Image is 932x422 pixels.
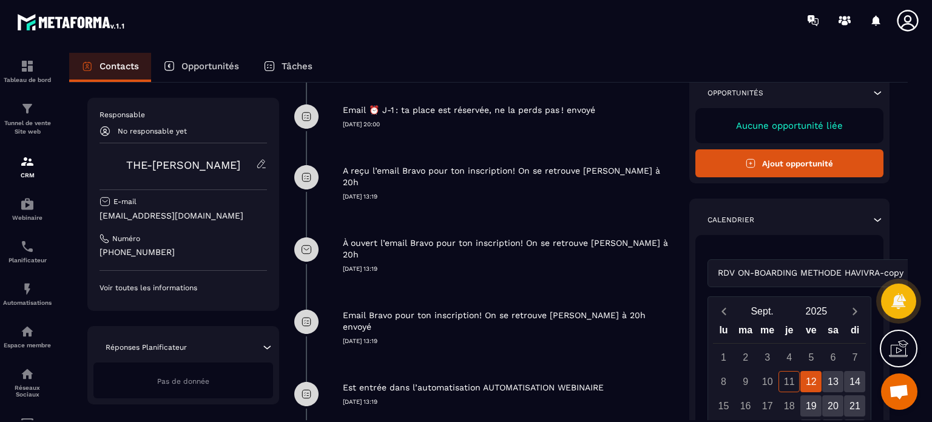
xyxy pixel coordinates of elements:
[822,322,844,343] div: sa
[100,110,267,120] p: Responsable
[3,145,52,188] a: formationformationCRM
[707,88,763,98] p: Opportunités
[715,267,907,280] span: RDV ON-BOARDING METHODE HAVIVRA-copy
[822,347,843,368] div: 6
[695,149,884,177] button: Ajout opportunité
[757,371,778,392] div: 10
[844,347,865,368] div: 7
[112,234,140,243] p: Numéro
[343,310,674,333] p: Email Bravo pour ton inscription! On se retrouve [PERSON_NAME] à 20h envoyé
[20,324,35,339] img: automations
[343,337,677,345] p: [DATE] 13:19
[843,303,866,319] button: Next month
[713,371,734,392] div: 8
[20,197,35,211] img: automations
[757,395,778,417] div: 17
[822,395,843,417] div: 20
[20,239,35,254] img: scheduler
[757,347,778,368] div: 3
[3,50,52,92] a: formationformationTableau de bord
[20,154,35,169] img: formation
[800,371,822,392] div: 12
[707,215,754,225] p: Calendrier
[3,299,52,306] p: Automatisations
[778,395,800,417] div: 18
[735,371,756,392] div: 9
[800,322,822,343] div: ve
[3,273,52,315] a: automationsautomationsAutomatisations
[3,384,52,398] p: Réseaux Sociaux
[907,267,916,280] input: Search for option
[844,322,866,343] div: di
[707,120,872,131] p: Aucune opportunité liée
[126,158,240,171] a: THE-[PERSON_NAME]
[713,395,734,417] div: 15
[3,214,52,221] p: Webinaire
[343,192,677,201] p: [DATE] 13:19
[343,165,674,188] p: A reçu l’email Bravo pour ton inscription! On se retrouve [PERSON_NAME] à 20h
[735,322,757,343] div: ma
[3,257,52,264] p: Planificateur
[778,322,800,343] div: je
[100,247,267,258] p: [PHONE_NUMBER]
[800,347,822,368] div: 5
[3,172,52,179] p: CRM
[282,61,312,72] p: Tâches
[735,347,756,368] div: 2
[822,371,843,392] div: 13
[3,119,52,136] p: Tunnel de vente Site web
[20,367,35,381] img: social-network
[735,395,756,417] div: 16
[712,322,734,343] div: lu
[844,395,865,417] div: 21
[17,11,126,33] img: logo
[20,282,35,296] img: automations
[778,371,800,392] div: 11
[100,210,267,222] p: [EMAIL_ADDRESS][DOMAIN_NAME]
[343,104,595,116] p: Email ⏰ J-1 : ta place est réservée, ne la perds pas ! envoyé
[3,188,52,230] a: automationsautomationsWebinaire
[3,358,52,407] a: social-networksocial-networkRéseaux Sociaux
[757,322,778,343] div: me
[343,120,677,129] p: [DATE] 20:00
[251,53,325,82] a: Tâches
[343,265,677,273] p: [DATE] 13:19
[343,382,604,393] p: Est entrée dans l’automatisation AUTOMATISATION WEBINAIRE
[20,101,35,116] img: formation
[881,373,917,410] div: Ouvrir le chat
[118,127,187,135] p: No responsable yet
[735,301,789,322] button: Open months overlay
[713,303,735,319] button: Previous month
[343,237,674,260] p: À ouvert l’email Bravo pour ton inscription! On se retrouve [PERSON_NAME] à 20h
[106,342,187,352] p: Réponses Planificateur
[778,347,800,368] div: 4
[100,61,139,72] p: Contacts
[151,53,251,82] a: Opportunités
[3,92,52,145] a: formationformationTunnel de vente Site web
[3,77,52,83] p: Tableau de bord
[20,59,35,73] img: formation
[3,230,52,273] a: schedulerschedulerPlanificateur
[69,53,151,82] a: Contacts
[3,315,52,358] a: automationsautomationsEspace membre
[713,347,734,368] div: 1
[100,283,267,293] p: Voir toutes les informations
[3,342,52,349] p: Espace membre
[157,377,209,386] span: Pas de donnée
[181,61,239,72] p: Opportunités
[113,197,137,206] p: E-mail
[800,395,822,417] div: 19
[844,371,865,392] div: 14
[343,398,677,406] p: [DATE] 13:19
[789,301,843,322] button: Open years overlay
